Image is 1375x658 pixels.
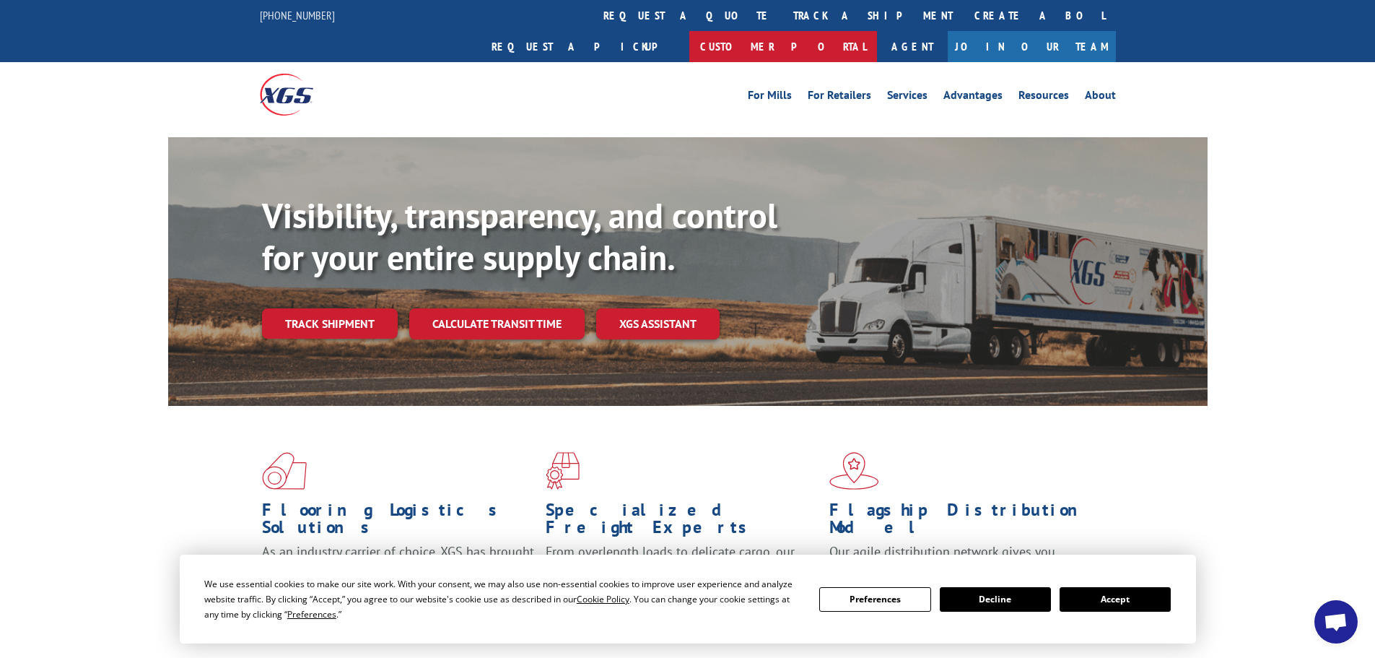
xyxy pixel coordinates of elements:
[1018,90,1069,105] a: Resources
[262,501,535,543] h1: Flooring Logistics Solutions
[808,90,871,105] a: For Retailers
[546,452,580,490] img: xgs-icon-focused-on-flooring-red
[1060,587,1171,612] button: Accept
[546,501,819,543] h1: Specialized Freight Experts
[596,308,720,339] a: XGS ASSISTANT
[748,90,792,105] a: For Mills
[689,31,877,62] a: Customer Portal
[819,587,930,612] button: Preferences
[262,452,307,490] img: xgs-icon-total-supply-chain-intelligence-red
[877,31,948,62] a: Agent
[262,308,398,339] a: Track shipment
[262,193,777,280] b: Visibility, transparency, and control for your entire supply chain.
[546,543,819,607] p: From overlength loads to delicate cargo, our experienced staff knows the best way to move your fr...
[948,31,1116,62] a: Join Our Team
[260,8,335,22] a: [PHONE_NUMBER]
[577,593,629,605] span: Cookie Policy
[829,452,879,490] img: xgs-icon-flagship-distribution-model-red
[204,576,802,622] div: We use essential cookies to make our site work. With your consent, we may also use non-essential ...
[943,90,1003,105] a: Advantages
[481,31,689,62] a: Request a pickup
[829,543,1095,577] span: Our agile distribution network gives you nationwide inventory management on demand.
[1085,90,1116,105] a: About
[262,543,534,594] span: As an industry carrier of choice, XGS has brought innovation and dedication to flooring logistics...
[287,608,336,620] span: Preferences
[409,308,585,339] a: Calculate transit time
[829,501,1102,543] h1: Flagship Distribution Model
[940,587,1051,612] button: Decline
[1314,600,1358,644] div: Open chat
[180,555,1196,644] div: Cookie Consent Prompt
[887,90,927,105] a: Services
